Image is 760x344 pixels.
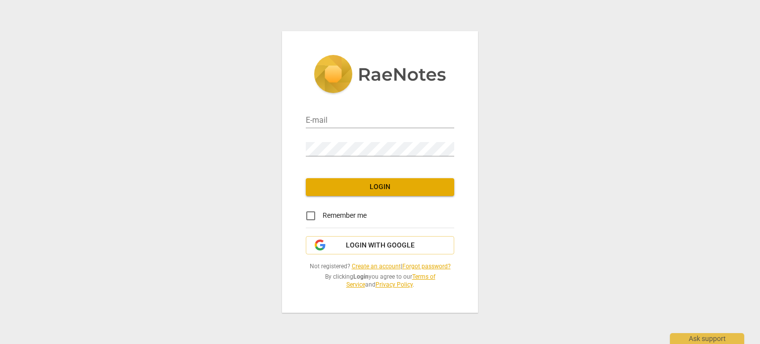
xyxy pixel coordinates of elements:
span: Login [314,182,446,192]
span: Not registered? | [306,262,454,271]
a: Create an account [352,263,401,270]
span: Remember me [323,210,367,221]
img: 5ac2273c67554f335776073100b6d88f.svg [314,55,446,96]
b: Login [353,273,369,280]
a: Terms of Service [346,273,435,289]
button: Login with Google [306,236,454,255]
span: By clicking you agree to our and . [306,273,454,289]
div: Ask support [670,333,744,344]
a: Forgot password? [402,263,451,270]
span: Login with Google [346,241,415,250]
button: Login [306,178,454,196]
a: Privacy Policy [376,281,413,288]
